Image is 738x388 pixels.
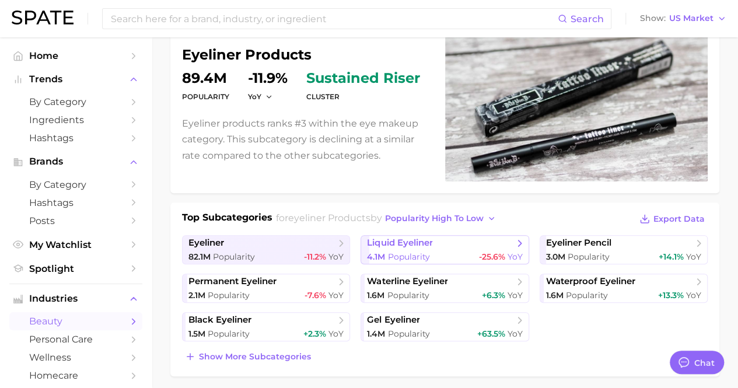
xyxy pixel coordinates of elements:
span: Home [29,50,123,61]
a: Home [9,47,142,65]
span: Brands [29,156,123,167]
span: YoY [508,251,523,262]
span: YoY [328,251,344,262]
img: SPATE [12,11,74,25]
span: Popularity [387,328,429,339]
a: waterline eyeliner1.6m Popularity+6.3% YoY [361,274,529,303]
span: for by [276,212,499,223]
a: Ingredients [9,111,142,129]
a: by Category [9,176,142,194]
a: beauty [9,312,142,330]
span: -11.2% [304,251,326,262]
span: YoY [686,290,701,300]
span: Popularity [568,251,610,262]
span: Popularity [213,251,255,262]
dd: -11.9% [248,71,288,85]
span: Hashtags [29,197,123,208]
span: eyeliner pencil [546,237,611,249]
span: waterproof eyeliner [546,276,635,287]
span: by Category [29,96,123,107]
span: 1.4m [367,328,385,339]
a: gel eyeliner1.4m Popularity+63.5% YoY [361,312,529,341]
span: US Market [669,15,713,22]
dt: cluster [306,90,420,104]
span: Popularity [387,251,429,262]
span: Hashtags [29,132,123,144]
dd: 89.4m [182,71,229,85]
button: YoY [248,92,273,102]
span: +6.3% [482,290,505,300]
span: beauty [29,316,123,327]
span: YoY [686,251,701,262]
a: black eyeliner1.5m Popularity+2.3% YoY [182,312,350,341]
a: Hashtags [9,129,142,147]
span: +14.1% [659,251,684,262]
span: Posts [29,215,123,226]
button: popularity high to low [382,211,499,226]
span: Popularity [208,290,250,300]
a: personal care [9,330,142,348]
span: -7.6% [305,290,326,300]
span: Search [571,13,604,25]
span: +2.3% [303,328,326,339]
span: liquid eyeliner [367,237,432,249]
span: by Category [29,179,123,190]
span: eyeliner products [288,212,370,223]
button: Brands [9,153,142,170]
a: homecare [9,366,142,384]
span: YoY [328,328,344,339]
h1: eyeliner products [182,48,431,62]
span: 4.1m [367,251,385,262]
a: by Category [9,93,142,111]
button: Show more subcategories [182,348,314,365]
a: permanent eyeliner2.1m Popularity-7.6% YoY [182,274,350,303]
span: My Watchlist [29,239,123,250]
a: liquid eyeliner4.1m Popularity-25.6% YoY [361,235,529,264]
span: Show [640,15,666,22]
button: Trends [9,71,142,88]
button: ShowUS Market [637,11,729,26]
span: Spotlight [29,263,123,274]
span: sustained riser [306,71,420,85]
span: Popularity [387,290,429,300]
span: 1.6m [367,290,384,300]
a: waterproof eyeliner1.6m Popularity+13.3% YoY [540,274,708,303]
h1: Top Subcategories [182,211,272,228]
span: 1.6m [546,290,564,300]
span: +63.5% [477,328,505,339]
span: +13.3% [658,290,684,300]
span: Trends [29,74,123,85]
span: -25.6% [479,251,505,262]
p: Eyeliner products ranks #3 within the eye makeup category. This subcategory is declining at a sim... [182,116,431,163]
span: waterline eyeliner [367,276,447,287]
dt: Popularity [182,90,229,104]
a: My Watchlist [9,236,142,254]
span: 82.1m [188,251,211,262]
span: Export Data [653,214,705,224]
a: Spotlight [9,260,142,278]
span: 1.5m [188,328,205,339]
span: Ingredients [29,114,123,125]
span: Industries [29,293,123,304]
span: popularity high to low [385,214,484,223]
a: eyeliner pencil3.0m Popularity+14.1% YoY [540,235,708,264]
span: YoY [328,290,344,300]
span: gel eyeliner [367,314,419,326]
span: homecare [29,370,123,381]
button: Export Data [636,211,708,227]
a: Hashtags [9,194,142,212]
span: 2.1m [188,290,205,300]
a: eyeliner82.1m Popularity-11.2% YoY [182,235,350,264]
span: eyeliner [188,237,224,249]
a: Posts [9,212,142,230]
a: wellness [9,348,142,366]
span: wellness [29,352,123,363]
span: Popularity [208,328,250,339]
span: Popularity [566,290,608,300]
span: YoY [248,92,261,102]
span: Show more subcategories [199,352,311,362]
span: 3.0m [546,251,565,262]
span: permanent eyeliner [188,276,277,287]
span: personal care [29,334,123,345]
span: YoY [508,328,523,339]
